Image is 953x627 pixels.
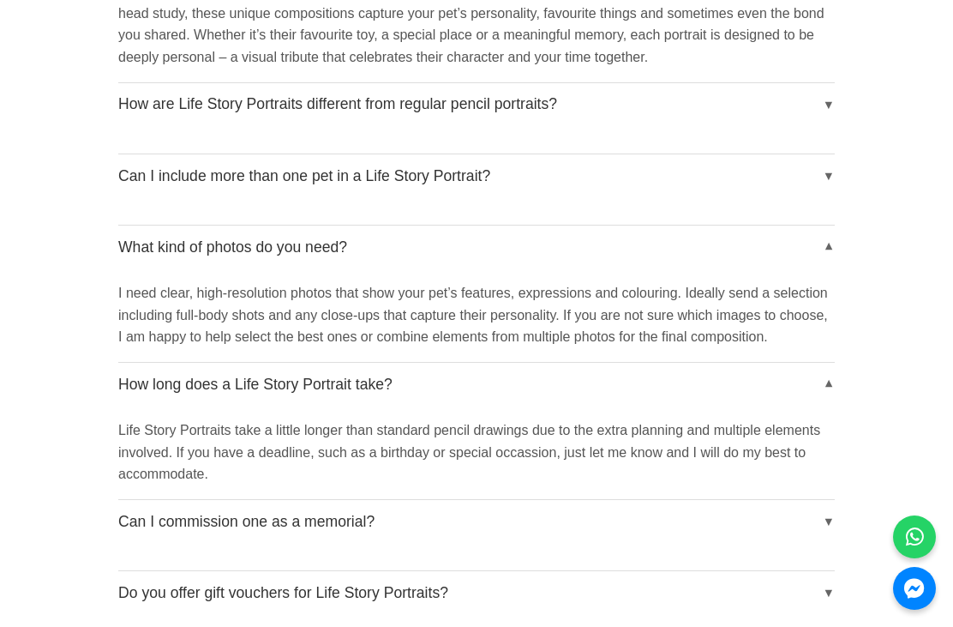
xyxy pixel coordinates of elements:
[118,500,835,543] button: Can I commission one as a memorial?
[893,515,936,558] a: WhatsApp
[118,83,835,126] button: How are Life Story Portraits different from regular pencil portraits?
[118,363,835,406] button: How long does a Life Story Portrait take?
[118,226,835,268] button: What kind of photos do you need?
[118,419,835,485] p: Life Story Portraits take a little longer than standard pencil drawings due to the extra planning...
[893,567,936,610] a: Messenger
[118,154,835,197] button: Can I include more than one pet in a Life Story Portrait?
[118,571,835,614] button: Do you offer gift vouchers for Life Story Portraits?
[118,282,835,348] p: I need clear, high-resolution photos that show your pet’s features, expressions and colouring. Id...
